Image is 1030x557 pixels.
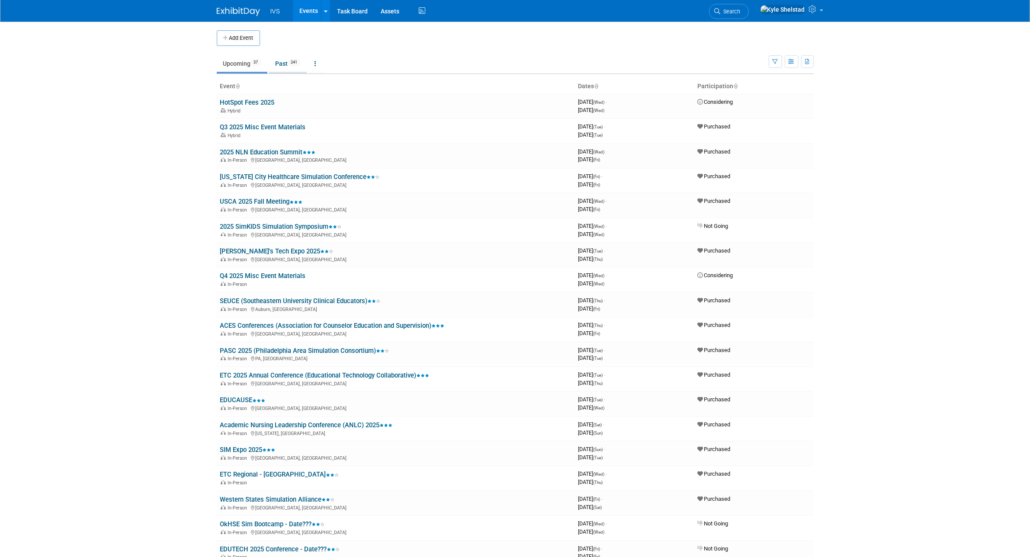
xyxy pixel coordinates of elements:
img: Hybrid Event [221,133,226,137]
span: - [604,446,606,452]
a: PASC 2025 (Philadelphia Area Simulation Consortium) [220,347,389,355]
span: [DATE] [578,446,606,452]
span: In-Person [228,182,250,188]
img: In-Person Event [221,331,226,336]
span: [DATE] [578,131,603,138]
th: Event [217,79,575,94]
span: [DATE] [578,107,605,113]
img: In-Person Event [221,455,226,460]
span: Purchased [698,247,731,254]
span: (Fri) [594,174,600,179]
div: [GEOGRAPHIC_DATA], [GEOGRAPHIC_DATA] [220,231,571,238]
span: [DATE] [578,528,605,535]
span: In-Person [228,282,250,287]
img: In-Person Event [221,282,226,286]
span: (Tue) [594,397,603,402]
span: [DATE] [578,247,606,254]
span: (Fri) [594,331,600,336]
a: SEUCE (Southeastern University Clinical Educators) [220,297,381,305]
span: Purchased [698,173,731,179]
a: Q4 2025 Misc Event Materials [220,272,306,280]
span: (Wed) [594,282,605,286]
span: - [604,396,606,403]
span: (Wed) [594,224,605,229]
span: [DATE] [578,280,605,287]
span: [DATE] [578,421,605,428]
div: [GEOGRAPHIC_DATA], [GEOGRAPHIC_DATA] [220,256,571,262]
div: [GEOGRAPHIC_DATA], [GEOGRAPHIC_DATA] [220,181,571,188]
span: (Thu) [594,298,603,303]
span: - [604,347,606,353]
span: - [606,520,607,527]
span: Purchased [698,421,731,428]
span: (Sun) [594,447,603,452]
a: ACES Conferences (Association for Counselor Education and Supervision) [220,322,445,330]
span: [DATE] [578,380,603,386]
div: [GEOGRAPHIC_DATA], [GEOGRAPHIC_DATA] [220,330,571,337]
span: - [606,223,607,229]
a: Sort by Event Name [236,83,240,90]
span: [DATE] [578,355,603,361]
span: In-Person [228,157,250,163]
span: [DATE] [578,520,607,527]
span: Purchased [698,148,731,155]
img: Kyle Shelstad [760,5,805,14]
span: 37 [251,59,261,66]
a: EDUTECH 2025 Conference - Date??? [220,545,340,553]
a: 2025 SimKIDS Simulation Symposium [220,223,342,230]
span: Purchased [698,496,731,502]
img: In-Person Event [221,307,226,311]
span: - [604,371,606,378]
span: Hybrid [228,133,244,138]
span: [DATE] [578,99,607,105]
img: In-Person Event [221,157,226,162]
span: Considering [698,272,733,278]
span: [DATE] [578,545,603,552]
div: [GEOGRAPHIC_DATA], [GEOGRAPHIC_DATA] [220,206,571,213]
a: [US_STATE] City Healthcare Simulation Conference [220,173,380,181]
span: [DATE] [578,429,603,436]
span: In-Person [228,381,250,387]
a: OkHSE Sim Bootcamp - Date??? [220,520,325,528]
div: PA, [GEOGRAPHIC_DATA] [220,355,571,362]
span: Purchased [698,198,731,204]
span: (Fri) [594,182,600,187]
span: (Fri) [594,547,600,551]
span: (Fri) [594,207,600,212]
span: In-Person [228,505,250,511]
span: - [604,322,606,328]
span: - [606,198,607,204]
span: Search [721,8,741,15]
span: [DATE] [578,471,607,477]
span: (Tue) [594,356,603,361]
a: 2025 NLN Education Summit [220,148,316,156]
span: [DATE] [578,396,606,403]
span: - [602,545,603,552]
span: IVS [270,8,280,15]
span: In-Person [228,431,250,436]
span: [DATE] [578,504,602,510]
span: (Thu) [594,323,603,328]
span: Considering [698,99,733,105]
span: [DATE] [578,479,603,485]
img: Hybrid Event [221,108,226,112]
img: In-Person Event [221,381,226,385]
a: ETC Regional - [GEOGRAPHIC_DATA] [220,471,339,478]
span: In-Person [228,232,250,238]
span: (Tue) [594,348,603,353]
span: [DATE] [578,305,600,312]
div: [GEOGRAPHIC_DATA], [GEOGRAPHIC_DATA] [220,454,571,461]
span: [DATE] [578,223,607,229]
span: - [602,173,603,179]
span: (Tue) [594,125,603,129]
a: Q3 2025 Misc Event Materials [220,123,306,131]
span: (Wed) [594,472,605,477]
img: In-Person Event [221,480,226,484]
span: - [606,272,607,278]
span: (Wed) [594,273,605,278]
img: In-Person Event [221,207,226,211]
span: In-Person [228,530,250,535]
div: [GEOGRAPHIC_DATA], [GEOGRAPHIC_DATA] [220,528,571,535]
span: [DATE] [578,231,605,237]
span: Not Going [698,520,728,527]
